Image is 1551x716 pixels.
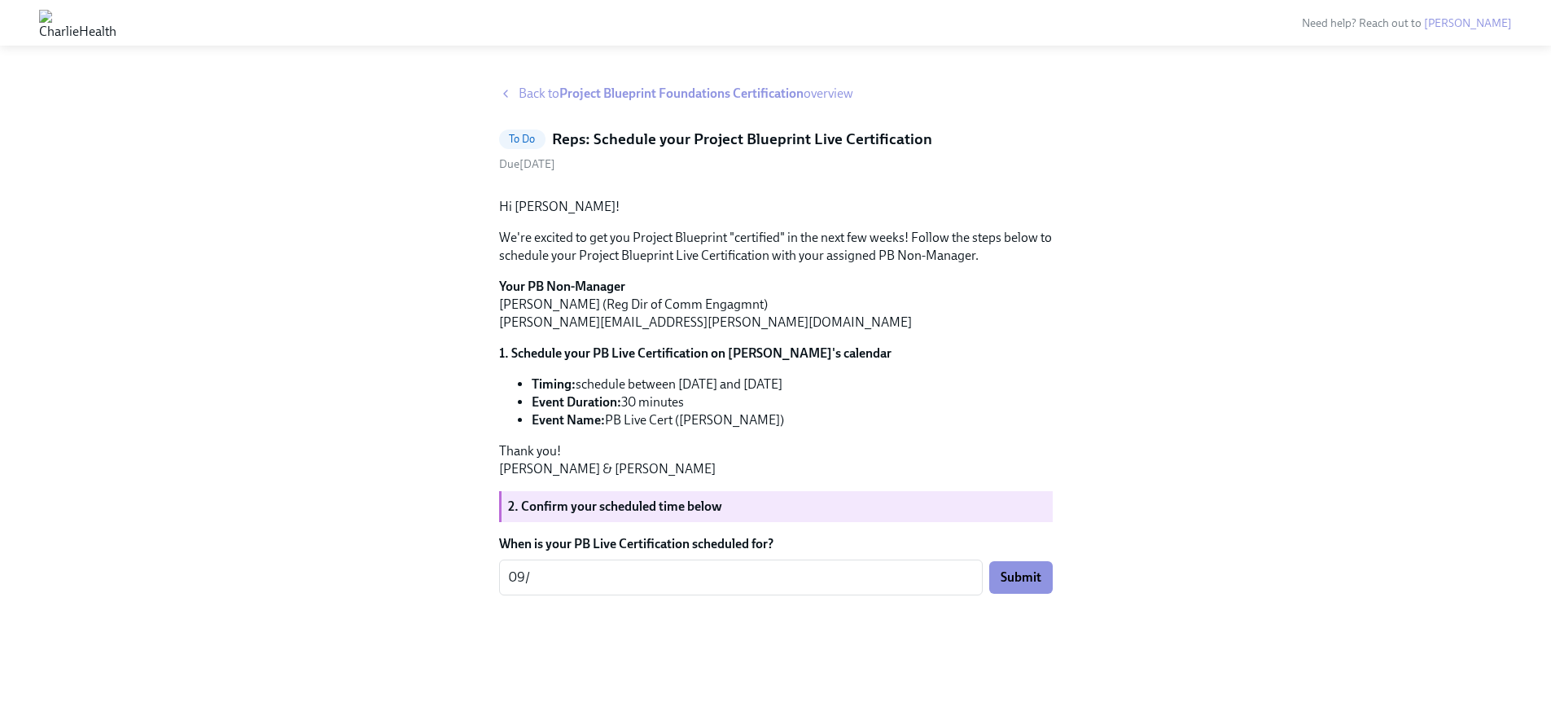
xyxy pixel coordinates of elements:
img: CharlieHealth [39,10,116,36]
h5: Reps: Schedule your Project Blueprint Live Certification [552,129,932,150]
span: Back to overview [519,85,853,103]
strong: 1. Schedule your PB Live Certification on [PERSON_NAME]'s calendar [499,345,892,361]
p: Hi [PERSON_NAME]! [499,198,1053,216]
span: Need help? Reach out to [1302,16,1512,30]
strong: Event Name: [532,412,605,428]
p: We're excited to get you Project Blueprint "certified" in the next few weeks! Follow the steps be... [499,229,1053,265]
li: 30 minutes [532,393,1053,411]
li: schedule between [DATE] and [DATE] [532,376,1053,393]
textarea: 09/ [509,568,973,587]
p: [PERSON_NAME] (Reg Dir of Comm Engagmnt) [PERSON_NAME][EMAIL_ADDRESS][PERSON_NAME][DOMAIN_NAME] [499,278,1053,332]
strong: Project Blueprint Foundations Certification [559,86,804,101]
strong: Event Duration: [532,394,621,410]
button: Submit [989,561,1053,594]
li: PB Live Cert ([PERSON_NAME]) [532,411,1053,429]
span: Due [DATE] [499,157,555,171]
strong: 2. Confirm your scheduled time below [508,499,722,514]
strong: Your PB Non-Manager [499,279,625,294]
span: To Do [499,133,545,145]
span: Submit [1001,569,1041,586]
p: Thank you! [PERSON_NAME] & [PERSON_NAME] [499,442,1053,478]
strong: Timing: [532,376,576,392]
label: When is your PB Live Certification scheduled for? [499,535,1053,553]
a: Back toProject Blueprint Foundations Certificationoverview [499,85,1053,103]
a: [PERSON_NAME] [1424,16,1512,30]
